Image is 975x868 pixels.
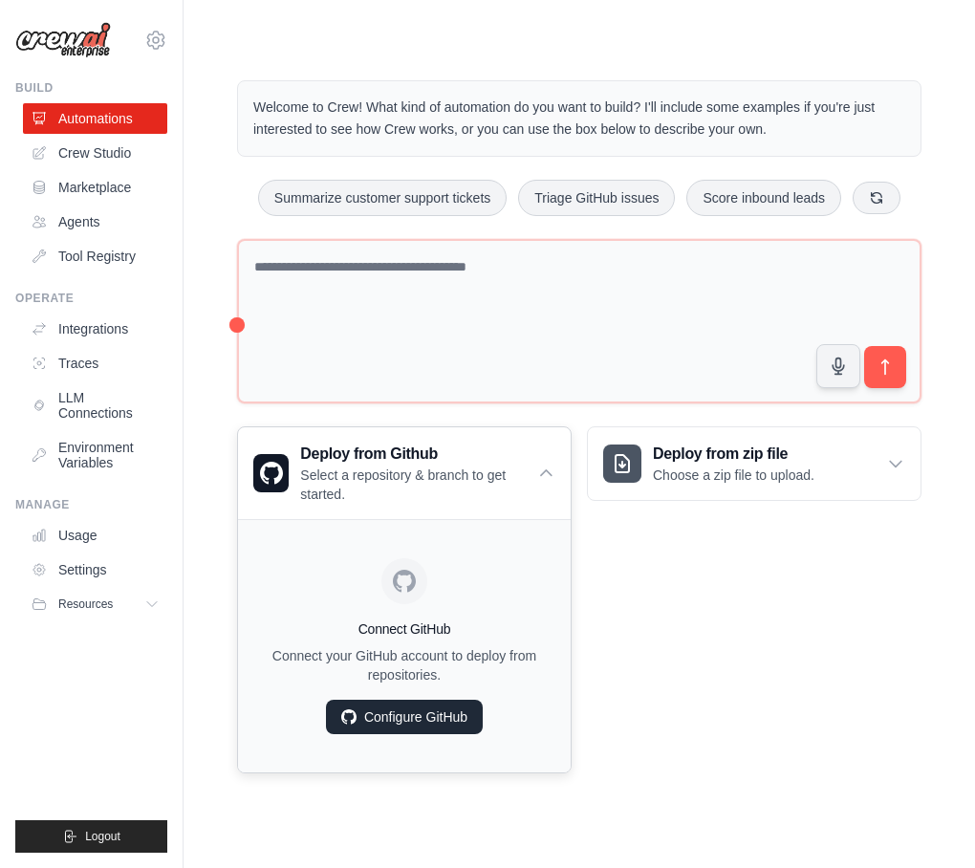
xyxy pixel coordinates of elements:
[300,466,537,504] p: Select a repository & branch to get started.
[23,206,167,237] a: Agents
[326,700,483,734] a: Configure GitHub
[23,241,167,271] a: Tool Registry
[23,520,167,551] a: Usage
[653,443,814,466] h3: Deploy from zip file
[85,829,120,844] span: Logout
[23,172,167,203] a: Marketplace
[23,554,167,585] a: Settings
[300,443,537,466] h3: Deploy from Github
[23,314,167,344] a: Integrations
[23,138,167,168] a: Crew Studio
[15,820,167,853] button: Logout
[253,97,905,141] p: Welcome to Crew! What kind of automation do you want to build? I'll include some examples if you'...
[15,22,111,58] img: Logo
[15,291,167,306] div: Operate
[653,466,814,485] p: Choose a zip file to upload.
[58,597,113,612] span: Resources
[253,619,555,639] h4: Connect GitHub
[15,80,167,96] div: Build
[15,497,167,512] div: Manage
[686,180,841,216] button: Score inbound leads
[258,180,507,216] button: Summarize customer support tickets
[23,348,167,379] a: Traces
[23,432,167,478] a: Environment Variables
[253,646,555,684] p: Connect your GitHub account to deploy from repositories.
[23,382,167,428] a: LLM Connections
[518,180,675,216] button: Triage GitHub issues
[23,103,167,134] a: Automations
[23,589,167,619] button: Resources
